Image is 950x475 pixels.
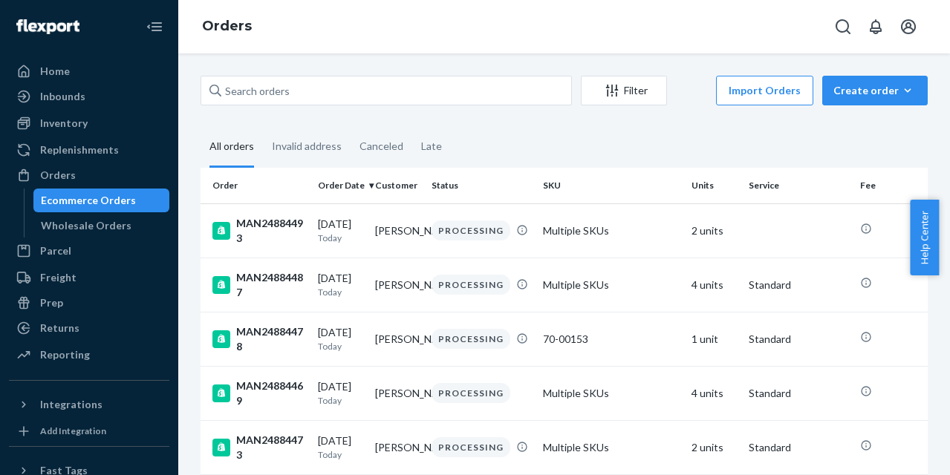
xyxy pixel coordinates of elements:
[686,312,743,366] td: 1 unit
[318,232,363,244] p: Today
[854,168,943,203] th: Fee
[426,168,537,203] th: Status
[359,127,403,166] div: Canceled
[9,343,169,367] a: Reporting
[16,19,79,34] img: Flexport logo
[828,12,858,42] button: Open Search Box
[312,168,369,203] th: Order Date
[212,379,306,408] div: MAN24884469
[369,366,426,420] td: [PERSON_NAME]
[537,168,686,203] th: SKU
[212,216,306,246] div: MAN24884493
[33,189,170,212] a: Ecommerce Orders
[201,168,312,203] th: Order
[432,220,510,240] div: PROCESSING
[581,76,667,105] button: Filter
[9,393,169,416] button: Integrations
[40,425,106,437] div: Add Integration
[212,324,306,354] div: MAN24884478
[537,366,686,420] td: Multiple SKUs
[432,437,510,457] div: PROCESSING
[9,163,169,187] a: Orders
[375,179,420,191] div: Customer
[9,266,169,289] a: Freight
[318,340,363,353] p: Today
[369,312,426,366] td: [PERSON_NAME]
[9,422,169,440] a: Add Integration
[749,440,848,455] p: Standard
[212,433,306,462] div: MAN24884473
[9,85,169,108] a: Inbounds
[202,18,252,34] a: Orders
[537,203,686,258] td: Multiple SKUs
[318,448,363,461] p: Today
[9,59,169,83] a: Home
[40,89,85,104] div: Inbounds
[140,12,169,42] button: Close Navigation
[749,332,848,347] p: Standard
[40,142,119,157] div: Replenishments
[686,420,743,474] td: 2 units
[9,316,169,340] a: Returns
[9,291,169,315] a: Prep
[318,217,363,244] div: [DATE]
[41,193,136,208] div: Ecommerce Orders
[582,83,666,98] div: Filter
[40,270,77,285] div: Freight
[40,397,103,412] div: Integrations
[40,116,88,131] div: Inventory
[743,168,854,203] th: Service
[9,111,169,135] a: Inventory
[686,203,743,258] td: 2 units
[40,321,79,335] div: Returns
[822,76,928,105] button: Create order
[40,295,63,310] div: Prep
[33,214,170,237] a: Wholesale Orders
[686,168,743,203] th: Units
[212,270,306,300] div: MAN24884487
[318,325,363,353] div: [DATE]
[318,271,363,298] div: [DATE]
[716,76,813,105] button: Import Orders
[41,218,131,233] div: Wholesale Orders
[272,127,342,166] div: Invalid address
[432,275,510,295] div: PROCESSING
[686,366,743,420] td: 4 units
[40,168,76,183] div: Orders
[318,286,363,298] p: Today
[910,200,939,275] button: Help Center
[40,347,90,362] div: Reporting
[432,329,510,349] div: PROCESSING
[894,12,923,42] button: Open account menu
[686,258,743,312] td: 4 units
[40,243,71,258] div: Parcel
[833,83,917,98] div: Create order
[749,278,848,292] p: Standard
[190,5,264,48] ol: breadcrumbs
[432,383,510,403] div: PROCESSING
[318,394,363,407] p: Today
[9,138,169,162] a: Replenishments
[537,420,686,474] td: Multiple SKUs
[318,379,363,407] div: [DATE]
[543,332,680,347] div: 70-00153
[318,433,363,461] div: [DATE]
[369,420,426,474] td: [PERSON_NAME]
[201,76,572,105] input: Search orders
[749,386,848,401] p: Standard
[40,64,70,79] div: Home
[861,12,891,42] button: Open notifications
[209,127,254,168] div: All orders
[369,258,426,312] td: [PERSON_NAME]
[537,258,686,312] td: Multiple SKUs
[421,127,442,166] div: Late
[369,203,426,258] td: [PERSON_NAME]
[9,239,169,263] a: Parcel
